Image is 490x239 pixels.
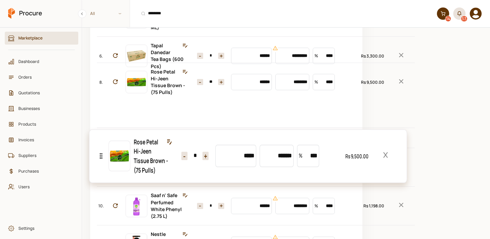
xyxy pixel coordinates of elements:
[180,68,190,76] button: Edit Note
[97,36,415,75] div: 6.Tapal Danedar Tea Bags (600 Pcs)Rs 3,300.00Remove Item
[350,79,384,85] div: Rs 9,500.00
[18,168,69,174] span: Purchases
[197,203,203,209] button: Increase item quantity
[218,203,224,209] button: Decrease item quantity
[97,130,399,182] div: Rose Petal Hi-Jeen Tissue Brown - (75 Pulls)Rs 9,500.00Remove Item
[151,42,183,69] a: Tapal Danedar Tea Bags (600 Pcs)
[97,63,415,101] div: 8.Rose Petal Hi-Jeen Tissue Brown - (75 Pulls)Rs 9,500.00Remove Item
[5,86,78,99] a: Quotations
[82,8,130,19] span: All
[97,186,415,225] div: 10.Saaf n' Safe Perfumed White Phenyl (2.75 L)Rs 1,198.00Remove Item
[203,79,218,85] input: 50 Items
[314,198,318,214] span: %
[18,74,69,80] span: Orders
[437,7,449,20] a: 14
[197,53,203,59] button: Increase item quantity
[164,137,175,147] button: Edit Note
[350,203,384,209] div: Rs 1,198.00
[19,9,42,17] span: Procure
[5,71,78,84] a: Orders
[372,146,399,166] button: Remove Item
[203,53,218,59] input: 1 Items
[151,68,185,96] a: Rose Petal Hi-Jeen Tissue Brown - (75 Pulls)
[181,152,187,160] button: Increase item quantity
[90,10,95,17] span: All
[18,225,69,232] span: Settings
[18,58,69,65] span: Dashboard
[203,203,218,209] input: 2 Items
[388,49,415,63] button: Remove Item
[18,121,69,127] span: Products
[5,149,78,162] a: Suppliers
[134,137,168,174] a: Rose Petal Hi-Jeen Tissue Brown - (75 Pulls)
[5,118,78,131] a: Products
[299,145,303,167] span: %
[197,79,203,85] button: Increase item quantity
[314,74,318,90] span: %
[5,133,78,146] a: Invoices
[151,192,182,219] a: Saaf n' Safe Perfumed White Phenyl (2.75 L)
[5,55,78,68] a: Dashboard
[151,3,181,31] a: Red Acid Toilet Cleaner (600 ML)
[8,8,42,19] a: Procure
[180,42,190,49] button: Edit Note
[18,35,69,41] span: Marketplace
[180,230,190,238] button: Edit Note
[97,128,415,161] div: 7.Vim Lemon Liquid Pouch (750 ML)Rs 530.00Remove Item
[218,79,224,85] button: Decrease item quantity
[5,222,78,235] a: Settings
[99,79,103,85] span: 8.
[202,152,209,160] button: Decrease item quantity
[134,5,433,22] input: Products, Businesses, Users, Suppliers, Orders, and Purchases
[187,152,202,160] input: 50 Items
[5,32,78,45] a: Marketplace
[18,152,69,159] span: Suppliers
[18,90,69,96] span: Quotations
[18,184,69,190] span: Users
[314,48,318,64] span: %
[5,102,78,115] a: Businesses
[99,53,103,59] span: 6.
[350,53,384,59] div: Rs 3,300.00
[388,198,415,213] button: Remove Item
[5,165,78,178] a: Purchases
[453,7,465,20] button: 53
[5,180,78,193] a: Users
[445,16,451,21] div: 14
[18,137,69,143] span: Invoices
[218,53,224,59] button: Decrease item quantity
[98,203,104,209] span: 10.
[461,16,467,21] div: 53
[388,75,415,90] button: Remove Item
[334,152,369,160] div: Rs 9,500.00
[18,105,69,112] span: Businesses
